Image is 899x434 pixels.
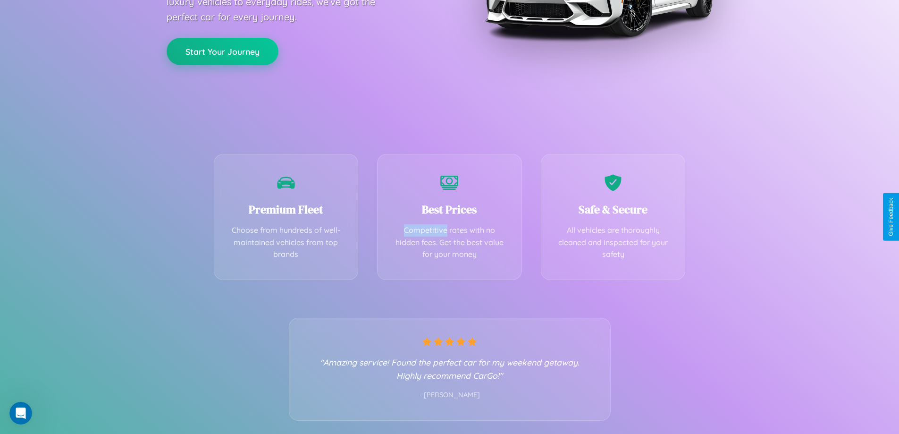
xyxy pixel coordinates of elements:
h3: Best Prices [392,202,507,217]
iframe: Intercom live chat [9,402,32,425]
h3: Safe & Secure [555,202,671,217]
p: All vehicles are thoroughly cleaned and inspected for your safety [555,224,671,261]
p: Competitive rates with no hidden fees. Get the best value for your money [392,224,507,261]
div: Give Feedback [888,198,894,236]
h3: Premium Fleet [228,202,344,217]
p: - [PERSON_NAME] [308,389,591,401]
p: "Amazing service! Found the perfect car for my weekend getaway. Highly recommend CarGo!" [308,356,591,382]
button: Start Your Journey [167,38,278,65]
p: Choose from hundreds of well-maintained vehicles from top brands [228,224,344,261]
